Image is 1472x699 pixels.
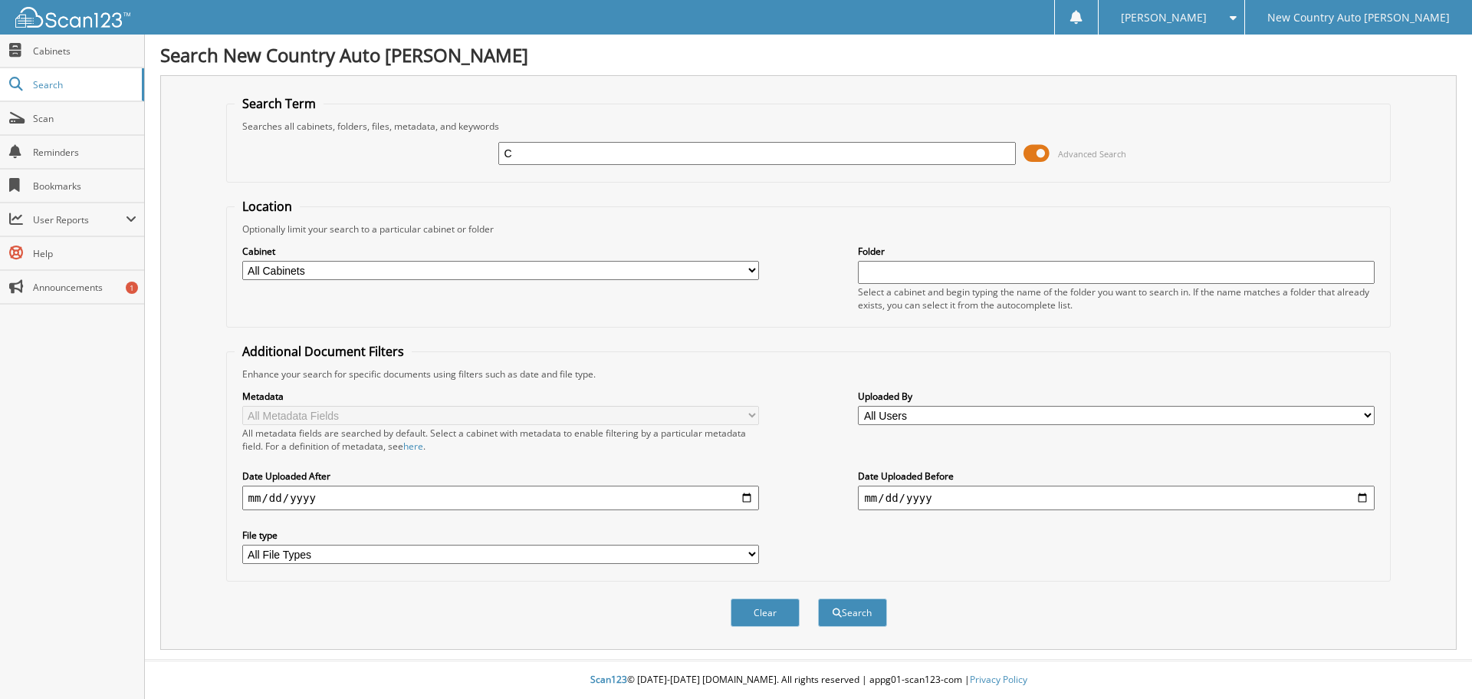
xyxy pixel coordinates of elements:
[242,427,759,453] div: All metadata fields are searched by default. Select a cabinet with metadata to enable filtering b...
[858,486,1375,510] input: end
[235,198,300,215] legend: Location
[15,7,130,28] img: scan123-logo-white.svg
[1267,13,1450,22] span: New Country Auto [PERSON_NAME]
[242,245,759,258] label: Cabinet
[33,247,136,260] span: Help
[731,598,800,627] button: Clear
[126,282,138,294] div: 1
[160,42,1457,68] h1: Search New Country Auto [PERSON_NAME]
[242,529,759,542] label: File type
[145,661,1472,699] div: © [DATE]-[DATE] [DOMAIN_NAME]. All rights reserved | appg01-scan123-com |
[33,146,136,159] span: Reminders
[970,673,1027,686] a: Privacy Policy
[403,440,423,453] a: here
[33,281,136,294] span: Announcements
[858,470,1375,483] label: Date Uploaded Before
[235,120,1383,133] div: Searches all cabinets, folders, files, metadata, and keywords
[33,45,136,58] span: Cabinets
[858,390,1375,403] label: Uploaded By
[242,486,759,510] input: start
[235,95,324,112] legend: Search Term
[235,343,412,360] legend: Additional Document Filters
[1395,625,1472,699] iframe: Chat Widget
[242,470,759,483] label: Date Uploaded After
[590,673,627,686] span: Scan123
[1121,13,1207,22] span: [PERSON_NAME]
[33,78,134,91] span: Search
[33,213,126,226] span: User Reports
[818,598,887,627] button: Search
[858,245,1375,258] label: Folder
[235,223,1383,236] div: Optionally limit your search to a particular cabinet or folder
[33,112,136,125] span: Scan
[235,368,1383,381] div: Enhance your search for specific documents using filters such as date and file type.
[1058,148,1126,160] span: Advanced Search
[242,390,759,403] label: Metadata
[858,285,1375,312] div: Select a cabinet and begin typing the name of the folder you want to search in. If the name match...
[33,180,136,193] span: Bookmarks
